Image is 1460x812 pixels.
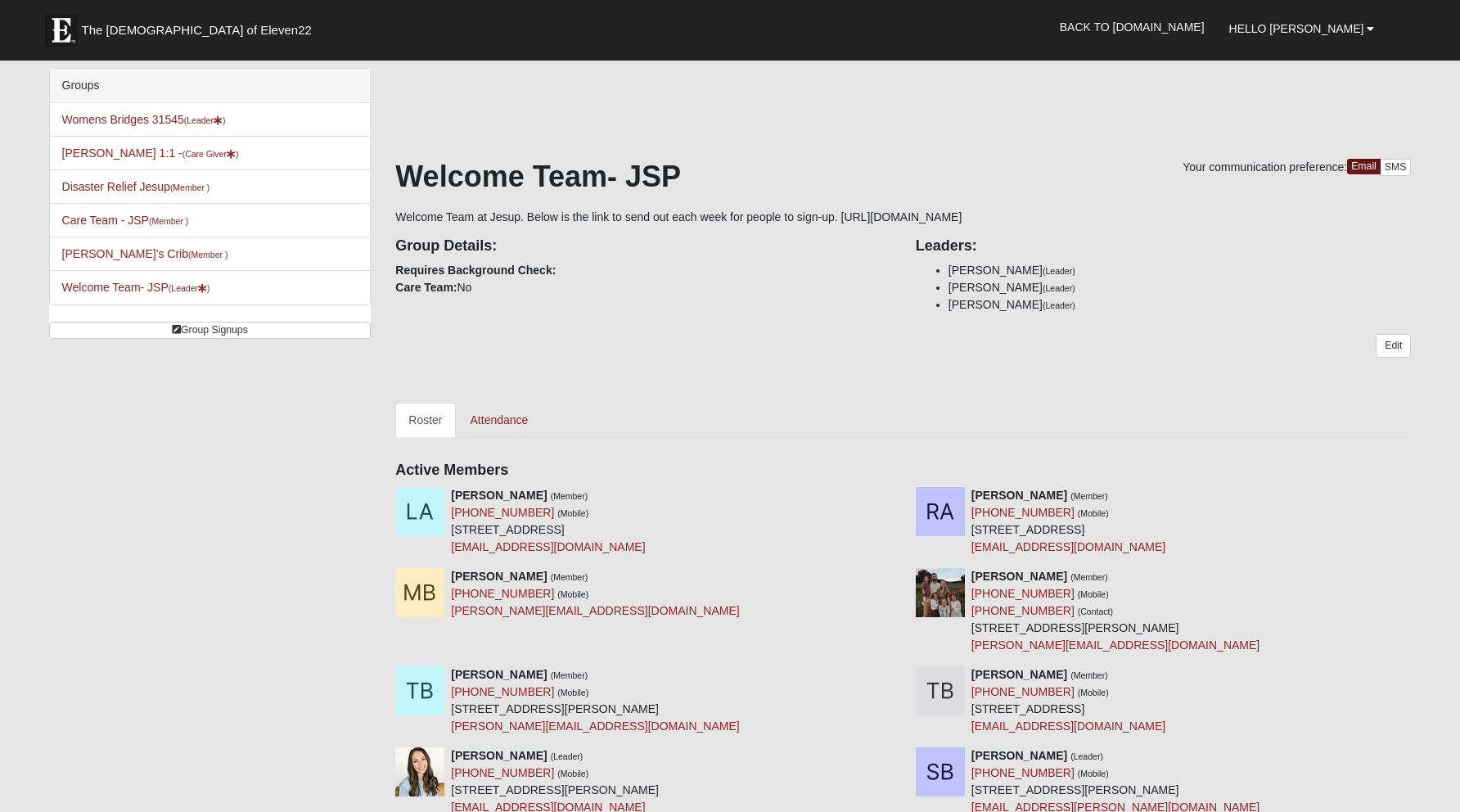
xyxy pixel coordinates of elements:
small: (Mobile) [1078,769,1109,778]
div: Groups [50,69,371,103]
span: Your communication preference: [1183,160,1347,174]
small: (Leader) [1070,751,1103,761]
small: (Care Giver ) [182,149,239,159]
a: [EMAIL_ADDRESS][DOMAIN_NAME] [451,540,645,553]
a: Hello [PERSON_NAME] [1217,8,1387,49]
strong: Requires Background Check: [395,264,556,277]
small: (Mobile) [1078,589,1109,599]
div: No [383,226,903,296]
small: (Member) [1070,491,1108,501]
div: [STREET_ADDRESS][PERSON_NAME] [451,666,739,735]
a: Edit [1376,334,1411,358]
a: [PHONE_NUMBER] [971,587,1075,600]
small: (Leader ) [184,115,226,125]
div: [STREET_ADDRESS] [451,487,645,556]
a: [PHONE_NUMBER] [971,604,1075,617]
small: (Contact) [1078,607,1113,616]
a: [PHONE_NUMBER] [451,766,554,779]
small: (Leader ) [169,283,210,293]
small: (Mobile) [1078,688,1109,697]
span: Hello [PERSON_NAME] [1229,22,1364,35]
small: (Mobile) [1078,508,1109,518]
h4: Group Details: [395,237,891,255]
a: [PERSON_NAME]'s Crib(Member ) [62,247,228,260]
div: [STREET_ADDRESS][PERSON_NAME] [971,568,1259,654]
a: Welcome Team- JSP(Leader) [62,281,210,294]
li: [PERSON_NAME] [949,279,1412,296]
h4: Leaders: [916,237,1412,255]
a: [PHONE_NUMBER] [451,685,554,698]
a: [PHONE_NUMBER] [451,587,554,600]
li: [PERSON_NAME] [949,296,1412,314]
a: Back to [DOMAIN_NAME] [1048,7,1217,47]
small: (Mobile) [557,589,588,599]
a: Care Team - JSP(Member ) [62,214,189,227]
h4: Active Members [395,462,1411,480]
strong: [PERSON_NAME] [451,668,547,681]
small: (Leader) [1043,300,1075,310]
a: [PHONE_NUMBER] [451,506,554,519]
strong: [PERSON_NAME] [971,668,1067,681]
a: [PERSON_NAME][EMAIL_ADDRESS][DOMAIN_NAME] [451,604,739,617]
a: Group Signups [49,322,372,339]
a: [PHONE_NUMBER] [971,506,1075,519]
a: [EMAIL_ADDRESS][DOMAIN_NAME] [971,540,1165,553]
strong: [PERSON_NAME] [971,570,1067,583]
li: [PERSON_NAME] [949,262,1412,279]
strong: [PERSON_NAME] [451,749,547,762]
a: Womens Bridges 31545(Leader) [62,113,226,126]
small: (Member ) [149,216,188,226]
small: (Member ) [170,183,210,192]
a: Disaster Relief Jesup(Member ) [62,180,210,193]
a: [EMAIL_ADDRESS][DOMAIN_NAME] [971,720,1165,733]
div: [STREET_ADDRESS] [971,666,1165,735]
small: (Mobile) [557,769,588,778]
a: [PERSON_NAME] 1:1 -(Care Giver) [62,147,239,160]
small: (Member) [551,491,588,501]
img: Eleven22 logo [45,14,78,47]
strong: [PERSON_NAME] [971,489,1067,502]
a: SMS [1380,159,1412,176]
a: [PERSON_NAME][EMAIL_ADDRESS][DOMAIN_NAME] [451,720,739,733]
strong: [PERSON_NAME] [451,570,547,583]
strong: [PERSON_NAME] [451,489,547,502]
a: [PHONE_NUMBER] [971,685,1075,698]
span: The [DEMOGRAPHIC_DATA] of Eleven22 [82,22,312,38]
strong: Care Team: [395,281,457,294]
small: (Member) [1070,572,1108,582]
a: Email [1347,159,1381,174]
a: [PERSON_NAME][EMAIL_ADDRESS][DOMAIN_NAME] [971,638,1259,652]
small: (Mobile) [557,688,588,697]
small: (Member ) [188,250,228,259]
small: (Mobile) [557,508,588,518]
a: Roster [395,403,455,437]
small: (Member) [551,572,588,582]
a: Attendance [457,403,542,437]
small: (Leader) [1043,266,1075,276]
h1: Welcome Team- JSP [395,159,1411,194]
div: [STREET_ADDRESS] [971,487,1165,556]
small: (Leader) [1043,283,1075,293]
small: (Member) [1070,670,1108,680]
small: (Leader) [551,751,584,761]
strong: [PERSON_NAME] [971,749,1067,762]
a: The [DEMOGRAPHIC_DATA] of Eleven22 [37,6,364,47]
small: (Member) [551,670,588,680]
a: [PHONE_NUMBER] [971,766,1075,779]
